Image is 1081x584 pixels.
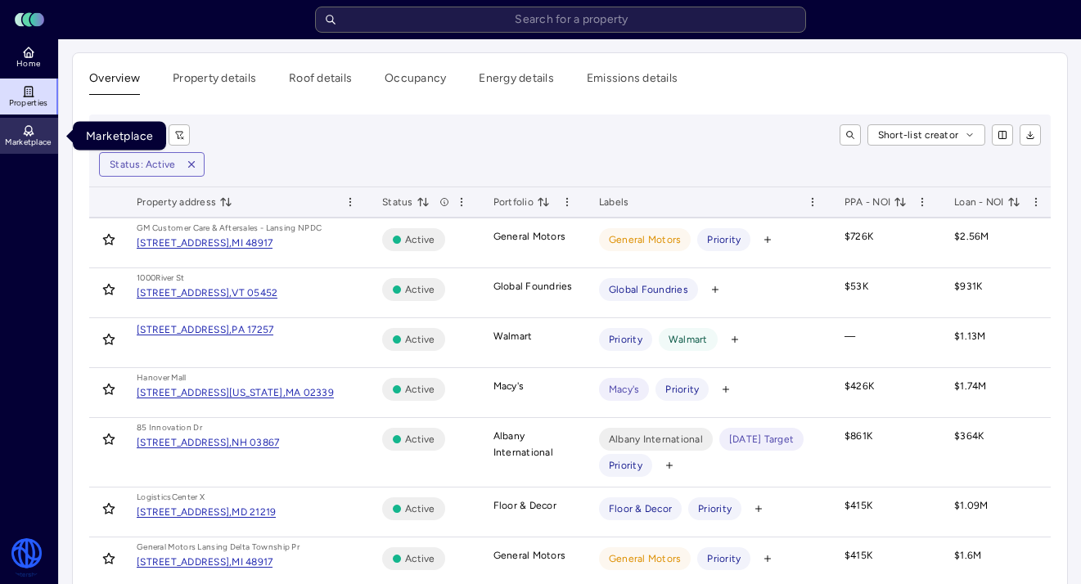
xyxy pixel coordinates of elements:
[840,124,861,146] button: toggle search
[232,557,273,567] div: MI 48917
[831,268,941,318] td: $53K
[137,238,232,248] div: [STREET_ADDRESS],
[719,428,804,451] button: [DATE] Target
[137,238,273,248] a: [STREET_ADDRESS],MI 48917
[831,418,941,487] td: $861K
[232,507,276,517] div: MD 21219
[941,218,1055,268] td: $2.56M
[137,371,158,384] div: Hano
[698,501,732,517] span: Priority
[688,497,741,520] button: Priority
[405,431,435,447] span: Active
[609,550,682,567] span: General Motors
[137,325,232,335] div: [STREET_ADDRESS],
[232,325,273,335] div: PA 17257
[137,438,279,447] a: [STREET_ADDRESS],NH 03867
[9,98,48,108] span: Properties
[100,153,179,176] button: Status: Active
[155,272,184,285] div: River St
[599,497,682,520] button: Floor & Decor
[96,227,122,253] button: Toggle favorite
[941,368,1055,418] td: $1.74M
[655,378,709,401] button: Priority
[172,491,205,504] div: Center X
[954,194,1020,210] span: Loan - NOI
[609,381,640,398] span: Macy's
[137,272,155,285] div: 1000
[137,507,276,517] a: [STREET_ADDRESS],MD 21219
[845,194,907,210] span: PPA - NOI
[173,70,256,95] button: Property details
[831,218,941,268] td: $726K
[137,288,277,298] a: [STREET_ADDRESS],VT 05452
[137,491,172,504] div: Logistics
[480,218,586,268] td: General Motors
[480,318,586,368] td: Walmart
[599,547,691,570] button: General Motors
[599,378,650,401] button: Macy's
[894,195,907,209] button: toggle sorting
[10,538,43,577] img: Watershed
[137,438,232,447] div: [STREET_ADDRESS],
[697,228,750,251] button: Priority
[405,550,435,567] span: Active
[831,318,941,368] td: —
[537,195,550,209] button: toggle sorting
[137,507,232,517] div: [STREET_ADDRESS],
[73,122,166,150] div: Marketplace
[599,328,652,351] button: Priority
[385,70,446,95] button: Occupancy
[599,454,652,477] button: Priority
[5,137,51,147] span: Marketplace
[89,70,140,95] button: Overview
[96,426,122,452] button: Toggle favorite
[405,331,435,348] span: Active
[609,501,672,517] span: Floor & Decor
[665,381,699,398] span: Priority
[219,195,232,209] button: toggle sorting
[479,70,554,95] button: Energy details
[137,557,273,567] a: [STREET_ADDRESS],MI 48917
[1007,195,1020,209] button: toggle sorting
[289,70,352,95] button: Roof details
[16,59,40,69] span: Home
[268,541,300,554] div: nship Pr
[405,231,435,248] span: Active
[587,70,678,95] button: Emissions details
[707,231,741,248] span: Priority
[480,487,586,537] td: Floor & Decor
[137,541,268,554] div: General Motors Lansing Delta Tow
[171,421,201,434] div: ation Dr
[941,487,1055,537] td: $1.09M
[137,194,232,210] span: Property address
[137,388,334,398] a: [STREET_ADDRESS][US_STATE],MA 02339
[609,431,703,447] span: Albany International
[284,222,322,235] div: ing NPDC
[697,547,750,570] button: Priority
[867,124,986,146] button: Short-list creator
[405,501,435,517] span: Active
[137,222,284,235] div: GM Customer Care & Aftersales - Lans
[878,127,959,143] span: Short-list creator
[480,268,586,318] td: Global Foundries
[609,281,688,298] span: Global Foundries
[417,195,430,209] button: toggle sorting
[286,388,334,398] div: MA 02339
[232,438,279,447] div: NH 03867
[659,328,718,351] button: Walmart
[599,228,691,251] button: General Motors
[315,7,806,33] input: Search for a property
[609,331,642,348] span: Priority
[480,418,586,487] td: Albany International
[137,421,171,434] div: 85 Innov
[110,156,176,173] div: Status: Active
[992,124,1013,146] button: show/hide columns
[609,231,682,248] span: General Motors
[96,496,122,522] button: Toggle favorite
[609,457,642,474] span: Priority
[158,371,186,384] div: ver Mall
[96,546,122,572] button: Toggle favorite
[137,388,286,398] div: [STREET_ADDRESS][US_STATE],
[729,431,794,447] span: [DATE] Target
[96,376,122,402] button: Toggle favorite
